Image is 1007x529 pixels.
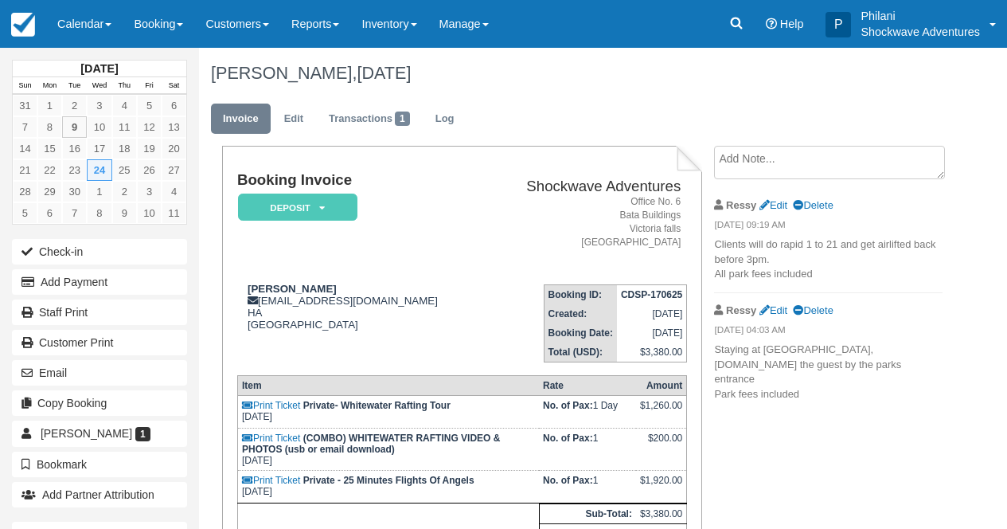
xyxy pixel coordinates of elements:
[87,116,111,138] a: 10
[41,427,132,440] span: [PERSON_NAME]
[237,193,352,222] a: Deposit
[539,429,636,471] td: 1
[539,471,636,504] td: 1
[112,202,137,224] a: 9
[37,138,62,159] a: 15
[137,77,162,95] th: Fri
[162,138,186,159] a: 20
[12,360,187,386] button: Email
[11,13,35,37] img: checkfront-main-nav-mini-logo.png
[248,283,337,295] strong: [PERSON_NAME]
[759,304,787,316] a: Edit
[13,138,37,159] a: 14
[826,12,851,37] div: P
[162,77,186,95] th: Sat
[489,178,681,195] h2: Shockwave Adventures
[544,285,617,305] th: Booking ID:
[714,323,942,341] em: [DATE] 04:03 AM
[13,77,37,95] th: Sun
[112,138,137,159] a: 18
[87,202,111,224] a: 8
[137,138,162,159] a: 19
[759,199,787,211] a: Edit
[544,304,617,323] th: Created:
[766,18,777,29] i: Help
[162,202,186,224] a: 11
[12,390,187,416] button: Copy Booking
[617,323,687,343] td: [DATE]
[12,239,187,264] button: Check-in
[12,421,187,446] a: [PERSON_NAME] 1
[237,396,539,429] td: [DATE]
[37,95,62,116] a: 1
[37,77,62,95] th: Mon
[37,181,62,202] a: 29
[62,138,87,159] a: 16
[62,159,87,181] a: 23
[489,195,681,250] address: Office No. 6 Bata Buildings Victoria falls [GEOGRAPHIC_DATA]
[137,159,162,181] a: 26
[395,112,410,126] span: 1
[242,475,300,486] a: Print Ticket
[62,181,87,202] a: 30
[237,283,482,331] div: [EMAIL_ADDRESS][DOMAIN_NAME] HA [GEOGRAPHIC_DATA]
[237,429,539,471] td: [DATE]
[80,62,118,75] strong: [DATE]
[714,218,942,236] em: [DATE] 09:19 AM
[861,24,980,40] p: Shockwave Adventures
[617,343,687,362] td: $3,380.00
[237,172,482,189] h1: Booking Invoice
[62,116,87,138] a: 9
[539,376,636,396] th: Rate
[861,8,980,24] p: Philani
[640,475,682,499] div: $1,920.00
[793,199,833,211] a: Delete
[780,18,804,30] span: Help
[714,237,942,282] p: Clients will do rapid 1 to 21 and get airlifted back before 3pm. All park fees included
[112,77,137,95] th: Thu
[13,159,37,181] a: 21
[62,95,87,116] a: 2
[543,475,593,486] strong: No. of Pax
[317,104,422,135] a: Transactions1
[544,323,617,343] th: Booking Date:
[12,482,187,507] button: Add Partner Attribution
[617,304,687,323] td: [DATE]
[112,116,137,138] a: 11
[242,433,500,455] strong: (COMBO) WHITEWATER RAFTING VIDEO & PHOTOS (usb or email download)
[543,433,593,444] strong: No. of Pax
[87,77,111,95] th: Wed
[135,427,150,441] span: 1
[13,116,37,138] a: 7
[13,95,37,116] a: 31
[272,104,315,135] a: Edit
[636,504,687,524] td: $3,380.00
[162,116,186,138] a: 13
[793,304,833,316] a: Delete
[242,433,300,444] a: Print Ticket
[544,343,617,362] th: Total (USD):
[237,471,539,504] td: [DATE]
[112,95,137,116] a: 4
[62,202,87,224] a: 7
[726,304,756,316] strong: Ressy
[636,376,687,396] th: Amount
[87,138,111,159] a: 17
[303,400,451,411] strong: Private- Whitewater Rafting Tour
[137,95,162,116] a: 5
[112,159,137,181] a: 25
[13,181,37,202] a: 28
[12,452,187,477] button: Bookmark
[37,202,62,224] a: 6
[87,95,111,116] a: 3
[237,376,539,396] th: Item
[162,181,186,202] a: 4
[238,194,357,221] em: Deposit
[539,396,636,429] td: 1 Day
[423,104,466,135] a: Log
[87,159,111,181] a: 24
[12,269,187,295] button: Add Payment
[87,181,111,202] a: 1
[137,202,162,224] a: 10
[242,400,300,411] a: Print Ticket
